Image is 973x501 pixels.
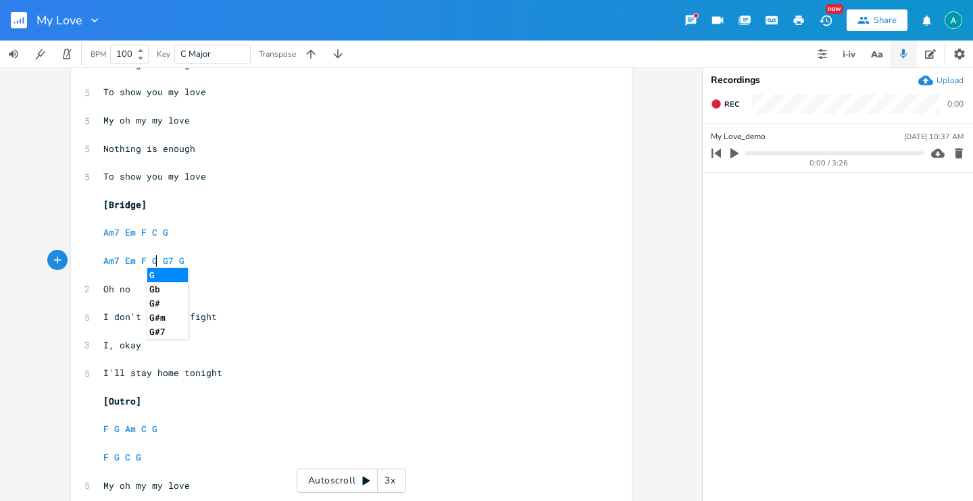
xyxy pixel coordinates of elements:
[297,469,406,493] div: Autoscroll
[847,9,907,31] button: Share
[734,159,924,167] div: 0:00 / 3:26
[103,367,222,379] span: I'll stay home tonight
[141,255,147,267] span: F
[103,283,130,295] span: Oh no
[152,226,157,238] span: C
[125,423,136,435] span: Am
[103,86,206,98] span: To show you my love
[826,4,843,14] div: New
[147,296,188,311] li: G#
[125,226,136,238] span: Em
[874,14,897,26] div: Share
[103,226,120,238] span: Am7
[947,100,964,108] div: 0:00
[103,199,147,211] span: [Bridge]
[157,50,170,58] div: Key
[103,114,190,126] span: My oh my my love
[114,423,120,435] span: G
[711,130,766,143] span: My Love_demo
[179,255,184,267] span: G
[114,451,120,463] span: G
[918,73,964,88] button: Upload
[103,170,206,182] span: To show you my love
[103,479,190,492] span: My oh my my love
[141,423,147,435] span: C
[259,50,296,58] div: Transpose
[937,75,964,86] div: Upload
[705,93,745,115] button: Rec
[103,58,195,70] span: Nothing is enough
[711,76,965,85] div: Recordings
[163,255,174,267] span: G7
[812,8,839,32] button: New
[945,11,962,29] img: Alex
[125,451,130,463] span: C
[103,395,141,407] span: [Outro]
[103,423,109,435] span: F
[103,451,109,463] span: F
[103,142,195,155] span: Nothing is enough
[180,48,211,60] span: C Major
[147,325,188,339] li: G#7
[103,255,120,267] span: Am7
[141,226,147,238] span: F
[36,14,82,26] span: My Love
[378,469,402,493] div: 3x
[136,451,141,463] span: G
[103,311,217,323] span: I don't want to fight
[724,99,739,109] span: Rec
[152,423,157,435] span: G
[91,51,106,58] div: BPM
[163,226,168,238] span: G
[147,282,188,296] li: Gb
[147,268,188,282] li: G
[904,133,964,140] div: [DATE] 10:37 AM
[103,339,141,351] span: I, okay
[147,311,188,325] li: G#m
[125,255,136,267] span: Em
[152,255,157,267] span: G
